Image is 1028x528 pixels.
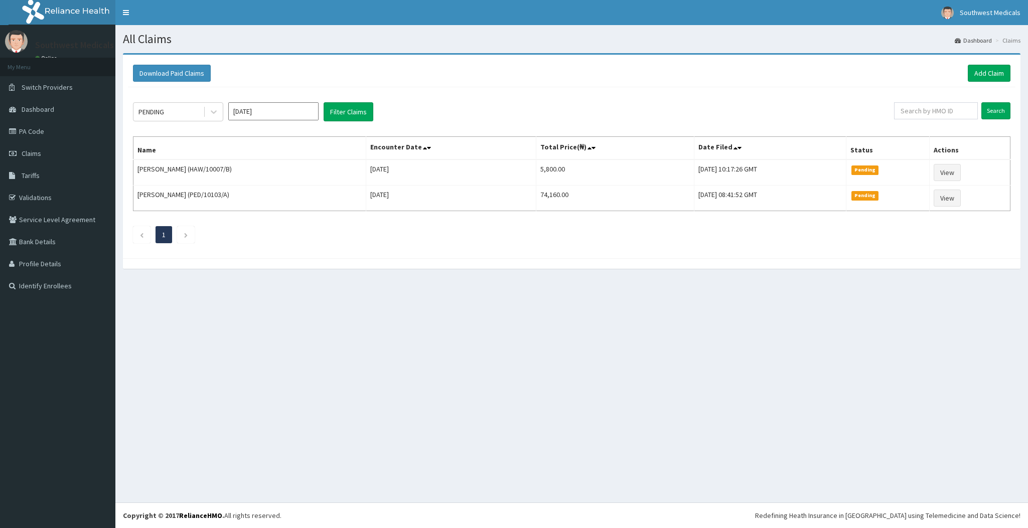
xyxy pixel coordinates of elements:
span: Dashboard [22,105,54,114]
img: User Image [5,30,28,53]
a: Page 1 is your current page [162,230,166,239]
a: View [934,190,961,207]
td: [DATE] [366,159,536,186]
p: Southwest Medicals [35,41,114,50]
input: Select Month and Year [228,102,319,120]
input: Search [981,102,1010,119]
td: 74,160.00 [536,186,694,211]
h1: All Claims [123,33,1020,46]
a: RelianceHMO [179,511,222,520]
a: Add Claim [968,65,1010,82]
span: Pending [851,165,879,174]
div: PENDING [138,107,164,117]
a: Online [35,55,59,62]
button: Filter Claims [324,102,373,121]
span: Southwest Medicals [960,8,1020,17]
td: [DATE] 08:41:52 GMT [694,186,846,211]
th: Encounter Date [366,137,536,160]
a: Dashboard [955,36,992,45]
img: User Image [941,7,954,19]
span: Switch Providers [22,83,73,92]
a: Previous page [139,230,144,239]
td: [DATE] 10:17:26 GMT [694,159,846,186]
span: Pending [851,191,879,200]
td: [DATE] [366,186,536,211]
a: Next page [184,230,188,239]
td: [PERSON_NAME] (HAW/10007/B) [133,159,366,186]
button: Download Paid Claims [133,65,211,82]
div: Redefining Heath Insurance in [GEOGRAPHIC_DATA] using Telemedicine and Data Science! [755,510,1020,520]
input: Search by HMO ID [894,102,978,119]
footer: All rights reserved. [115,502,1028,528]
li: Claims [993,36,1020,45]
a: View [934,164,961,181]
th: Date Filed [694,137,846,160]
th: Actions [930,137,1010,160]
th: Total Price(₦) [536,137,694,160]
th: Status [846,137,930,160]
span: Claims [22,149,41,158]
td: 5,800.00 [536,159,694,186]
td: [PERSON_NAME] (PED/10103/A) [133,186,366,211]
span: Tariffs [22,171,40,180]
strong: Copyright © 2017 . [123,511,224,520]
th: Name [133,137,366,160]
